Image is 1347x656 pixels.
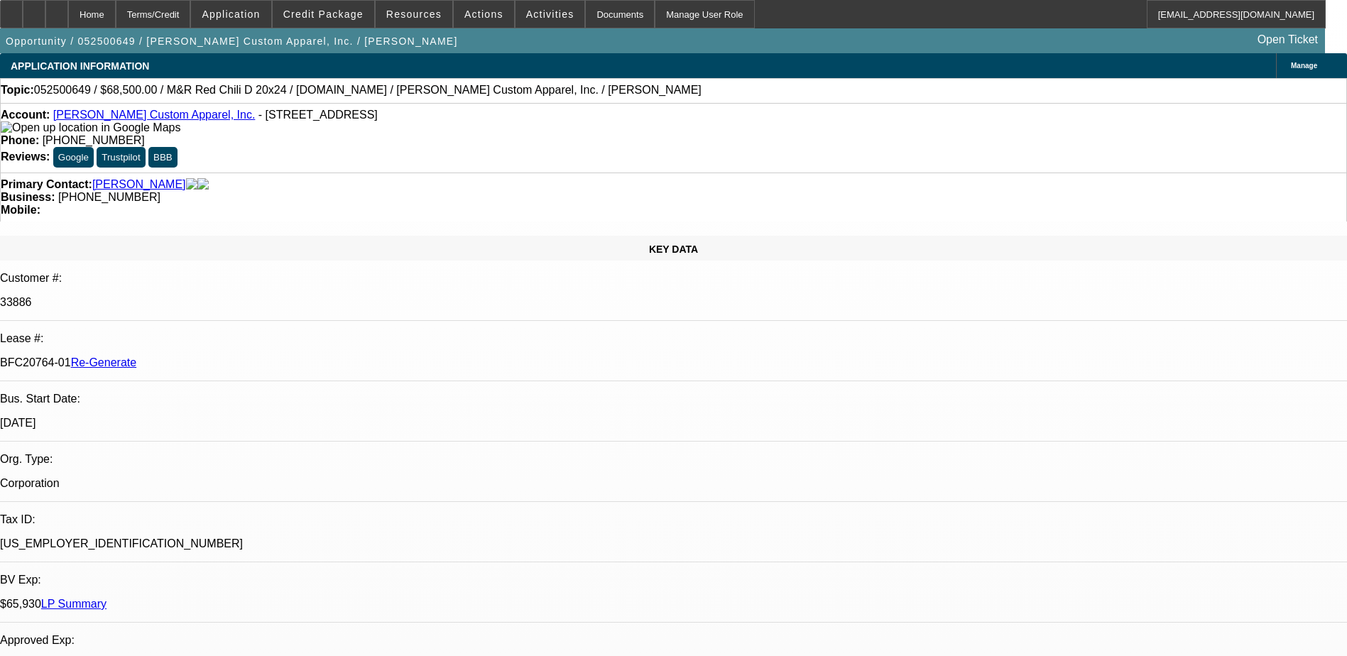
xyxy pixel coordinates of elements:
[1252,28,1324,52] a: Open Ticket
[6,35,458,47] span: Opportunity / 052500649 / [PERSON_NAME] Custom Apparel, Inc. / [PERSON_NAME]
[1,121,180,133] a: View Google Maps
[1,121,180,134] img: Open up location in Google Maps
[58,191,160,203] span: [PHONE_NUMBER]
[516,1,585,28] button: Activities
[1,204,40,216] strong: Mobile:
[186,178,197,191] img: facebook-icon.png
[1,84,34,97] strong: Topic:
[191,1,271,28] button: Application
[92,178,186,191] a: [PERSON_NAME]
[258,109,378,121] span: - [STREET_ADDRESS]
[1,109,50,121] strong: Account:
[97,147,145,168] button: Trustpilot
[376,1,452,28] button: Resources
[1,151,50,163] strong: Reviews:
[454,1,514,28] button: Actions
[148,147,178,168] button: BBB
[197,178,209,191] img: linkedin-icon.png
[43,134,145,146] span: [PHONE_NUMBER]
[53,109,256,121] a: [PERSON_NAME] Custom Apparel, Inc.
[202,9,260,20] span: Application
[1,178,92,191] strong: Primary Contact:
[34,84,702,97] span: 052500649 / $68,500.00 / M&R Red Chili D 20x24 / [DOMAIN_NAME] / [PERSON_NAME] Custom Apparel, In...
[273,1,374,28] button: Credit Package
[53,147,94,168] button: Google
[649,244,698,255] span: KEY DATA
[526,9,574,20] span: Activities
[386,9,442,20] span: Resources
[41,598,107,610] a: LP Summary
[1,134,39,146] strong: Phone:
[464,9,503,20] span: Actions
[71,356,137,368] a: Re-Generate
[11,60,149,72] span: APPLICATION INFORMATION
[1291,62,1317,70] span: Manage
[283,9,364,20] span: Credit Package
[1,191,55,203] strong: Business:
